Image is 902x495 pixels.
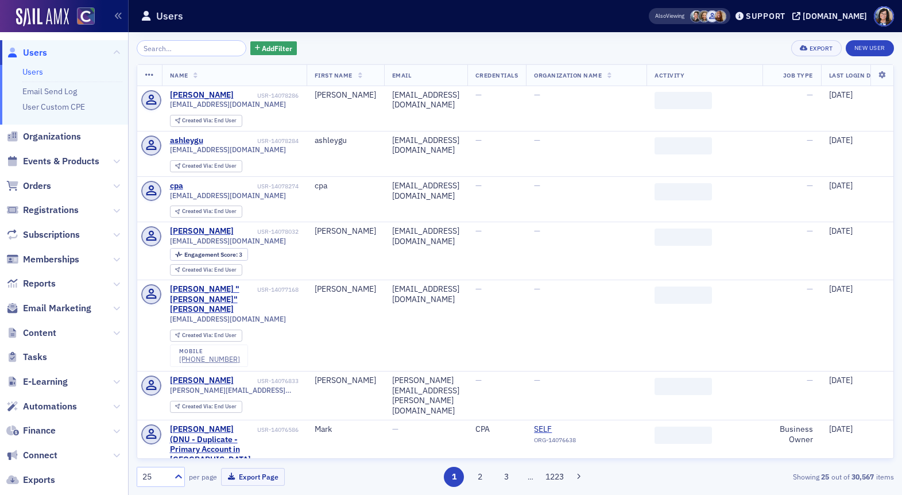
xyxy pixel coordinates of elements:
[392,181,459,201] div: [EMAIL_ADDRESS][DOMAIN_NAME]
[170,145,286,154] span: [EMAIL_ADDRESS][DOMAIN_NAME]
[182,117,214,124] span: Created Via :
[170,226,234,237] a: [PERSON_NAME]
[475,284,482,294] span: —
[221,468,285,486] button: Export Page
[137,40,246,56] input: Search…
[23,253,79,266] span: Memberships
[475,375,482,385] span: —
[475,180,482,191] span: —
[475,424,518,435] div: CPA
[185,183,299,190] div: USR-14078274
[182,162,214,169] span: Created Via :
[23,424,56,437] span: Finance
[170,424,255,475] div: [PERSON_NAME] (DNU - Duplicate - Primary Account in [GEOGRAPHIC_DATA]-14125
[179,355,240,363] div: [PHONE_NUMBER]
[807,135,813,145] span: —
[6,302,91,315] a: Email Marketing
[807,226,813,236] span: —
[846,40,894,56] a: New User
[23,130,81,143] span: Organizations
[170,330,242,342] div: Created Via: End User
[235,92,299,99] div: USR-14078286
[6,351,47,363] a: Tasks
[534,90,540,100] span: —
[182,404,237,410] div: End User
[179,348,240,355] div: mobile
[706,10,718,22] span: Floria Group
[170,401,242,413] div: Created Via: End User
[829,90,853,100] span: [DATE]
[655,229,712,246] span: ‌
[22,86,77,96] a: Email Send Log
[655,287,712,304] span: ‌
[475,226,482,236] span: —
[23,47,47,59] span: Users
[182,163,237,169] div: End User
[170,71,188,79] span: Name
[6,376,68,388] a: E-Learning
[655,92,712,109] span: ‌
[807,284,813,294] span: —
[22,67,43,77] a: Users
[170,160,242,172] div: Created Via: End User
[156,9,183,23] h1: Users
[392,424,398,434] span: —
[6,253,79,266] a: Memberships
[184,250,239,258] span: Engagement Score :
[655,12,666,20] div: Also
[262,43,292,53] span: Add Filter
[170,100,286,109] span: [EMAIL_ADDRESS][DOMAIN_NAME]
[534,375,540,385] span: —
[392,226,459,246] div: [EMAIL_ADDRESS][DOMAIN_NAME]
[170,115,242,127] div: Created Via: End User
[170,136,203,146] div: ashleygu
[819,471,831,482] strong: 25
[534,135,540,145] span: —
[392,376,459,416] div: [PERSON_NAME][EMAIL_ADDRESS][PERSON_NAME][DOMAIN_NAME]
[170,90,234,100] a: [PERSON_NAME]
[182,208,237,215] div: End User
[655,183,712,200] span: ‌
[250,41,297,56] button: AddFilter
[392,136,459,156] div: [EMAIL_ADDRESS][DOMAIN_NAME]
[170,264,242,276] div: Created Via: End User
[655,427,712,444] span: ‌
[829,135,853,145] span: [DATE]
[534,424,638,435] span: SELF
[315,424,376,435] div: Mark
[649,471,894,482] div: Showing out of items
[6,229,80,241] a: Subscriptions
[170,284,255,315] a: [PERSON_NAME] "[PERSON_NAME]" [PERSON_NAME]
[315,181,376,191] div: cpa
[698,10,710,22] span: Lindsay Moore
[184,252,242,258] div: 3
[655,71,684,79] span: Activity
[16,8,69,26] a: SailAMX
[746,11,785,21] div: Support
[23,474,55,486] span: Exports
[522,471,539,482] span: …
[874,6,894,26] span: Profile
[315,226,376,237] div: [PERSON_NAME]
[6,400,77,413] a: Automations
[182,331,214,339] span: Created Via :
[6,474,55,486] a: Exports
[315,136,376,146] div: ashleygu
[771,424,813,444] div: Business Owner
[23,376,68,388] span: E-Learning
[23,229,80,241] span: Subscriptions
[77,7,95,25] img: SailAMX
[496,467,516,487] button: 3
[205,137,299,145] div: USR-14078284
[6,277,56,290] a: Reports
[23,351,47,363] span: Tasks
[6,424,56,437] a: Finance
[6,327,56,339] a: Content
[470,467,490,487] button: 2
[829,226,853,236] span: [DATE]
[170,181,183,191] div: cpa
[534,71,602,79] span: Organization Name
